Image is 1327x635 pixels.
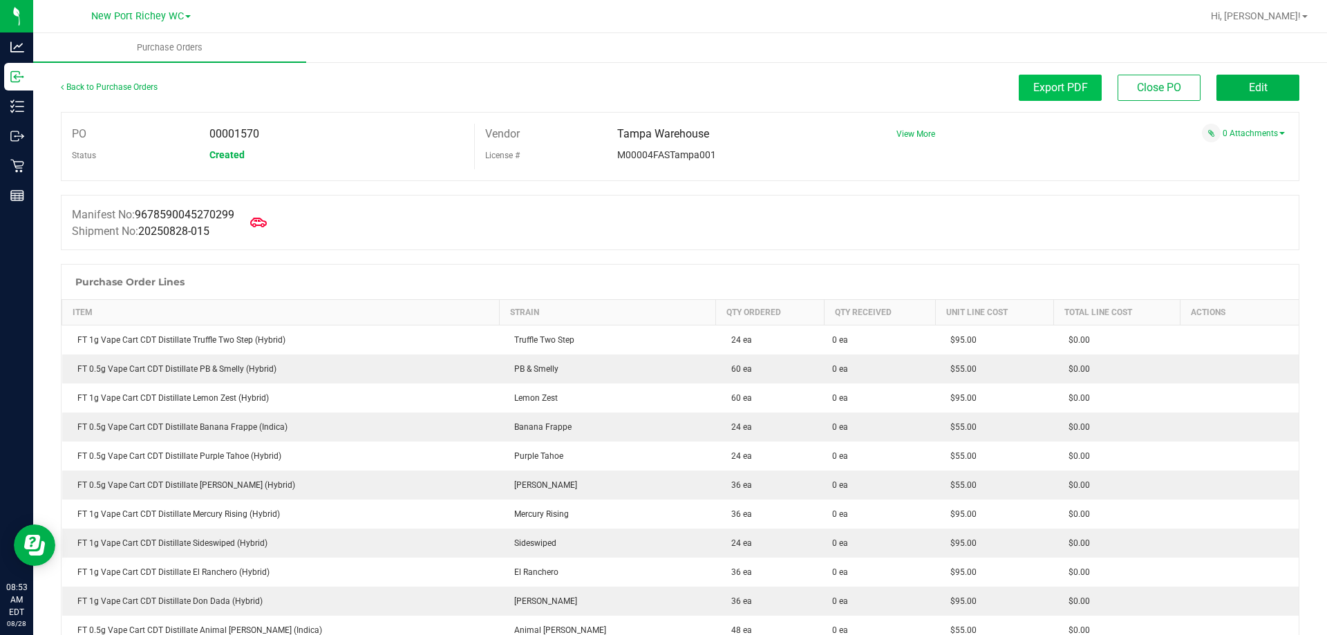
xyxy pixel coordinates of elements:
span: 48 ea [724,625,752,635]
span: Sideswiped [507,538,556,548]
button: Close PO [1118,75,1201,101]
span: $95.00 [943,393,977,403]
span: $55.00 [943,422,977,432]
div: FT 0.5g Vape Cart CDT Distillate Banana Frappe (Indica) [70,421,491,433]
a: 0 Attachments [1223,129,1285,138]
span: Hi, [PERSON_NAME]! [1211,10,1301,21]
inline-svg: Outbound [10,129,24,143]
span: 24 ea [724,538,752,548]
a: View More [896,129,935,139]
span: $0.00 [1062,364,1090,374]
span: $0.00 [1062,451,1090,461]
div: FT 1g Vape Cart CDT Distillate Sideswiped (Hybrid) [70,537,491,549]
span: Purple Tahoe [507,451,563,461]
span: New Port Richey WC [91,10,184,22]
div: FT 1g Vape Cart CDT Distillate Don Dada (Hybrid) [70,595,491,607]
th: Qty Received [824,300,935,325]
span: Mercury Rising [507,509,569,519]
label: PO [72,124,86,144]
label: Status [72,145,96,166]
inline-svg: Analytics [10,40,24,54]
span: $95.00 [943,596,977,606]
span: 60 ea [724,364,752,374]
span: $95.00 [943,538,977,548]
div: FT 1g Vape Cart CDT Distillate Truffle Two Step (Hybrid) [70,334,491,346]
span: $55.00 [943,625,977,635]
button: Export PDF [1019,75,1102,101]
span: $0.00 [1062,422,1090,432]
span: Tampa Warehouse [617,127,709,140]
th: Actions [1180,300,1299,325]
span: 0 ea [832,479,848,491]
span: Purchase Orders [118,41,221,54]
span: $95.00 [943,335,977,345]
span: 9678590045270299 [135,208,234,221]
th: Total Line Cost [1053,300,1180,325]
inline-svg: Reports [10,189,24,202]
span: $95.00 [943,509,977,519]
span: $55.00 [943,364,977,374]
p: 08/28 [6,618,27,629]
span: 0 ea [832,537,848,549]
h1: Purchase Order Lines [75,276,185,287]
span: 36 ea [724,509,752,519]
span: 24 ea [724,451,752,461]
span: $0.00 [1062,335,1090,345]
span: Animal [PERSON_NAME] [507,625,606,635]
span: $0.00 [1062,538,1090,548]
span: Lemon Zest [507,393,558,403]
span: 24 ea [724,335,752,345]
span: El Ranchero [507,567,558,577]
span: 0 ea [832,392,848,404]
span: 0 ea [832,363,848,375]
th: Unit Line Cost [935,300,1053,325]
span: $0.00 [1062,567,1090,577]
a: Purchase Orders [33,33,306,62]
a: Back to Purchase Orders [61,82,158,92]
div: FT 0.5g Vape Cart CDT Distillate [PERSON_NAME] (Hybrid) [70,479,491,491]
span: $0.00 [1062,509,1090,519]
span: Close PO [1137,81,1181,94]
span: $0.00 [1062,596,1090,606]
span: $55.00 [943,451,977,461]
span: Edit [1249,81,1268,94]
span: 0 ea [832,595,848,607]
span: Export PDF [1033,81,1088,94]
span: [PERSON_NAME] [507,596,577,606]
span: 0 ea [832,508,848,520]
label: License # [485,145,520,166]
div: FT 1g Vape Cart CDT Distillate Mercury Rising (Hybrid) [70,508,491,520]
span: $0.00 [1062,480,1090,490]
span: $55.00 [943,480,977,490]
span: 36 ea [724,596,752,606]
span: PB & Smelly [507,364,558,374]
label: Manifest No: [72,207,234,223]
span: 0 ea [832,334,848,346]
inline-svg: Retail [10,159,24,173]
span: Truffle Two Step [507,335,574,345]
span: 60 ea [724,393,752,403]
div: FT 0.5g Vape Cart CDT Distillate PB & Smelly (Hybrid) [70,363,491,375]
div: FT 1g Vape Cart CDT Distillate El Ranchero (Hybrid) [70,566,491,578]
div: FT 0.5g Vape Cart CDT Distillate Purple Tahoe (Hybrid) [70,450,491,462]
span: $0.00 [1062,625,1090,635]
span: M00004FASTampa001 [617,149,716,160]
iframe: Resource center [14,524,55,566]
span: 0 ea [832,421,848,433]
button: Edit [1216,75,1299,101]
span: 24 ea [724,422,752,432]
span: 00001570 [209,127,259,140]
inline-svg: Inventory [10,99,24,113]
span: $95.00 [943,567,977,577]
p: 08:53 AM EDT [6,581,27,618]
span: Banana Frappe [507,422,572,432]
inline-svg: Inbound [10,70,24,84]
span: 0 ea [832,450,848,462]
span: Attach a document [1202,124,1221,142]
span: Mark as Arrived [245,209,272,236]
span: 36 ea [724,567,752,577]
th: Strain [499,300,715,325]
th: Item [62,300,500,325]
span: $0.00 [1062,393,1090,403]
